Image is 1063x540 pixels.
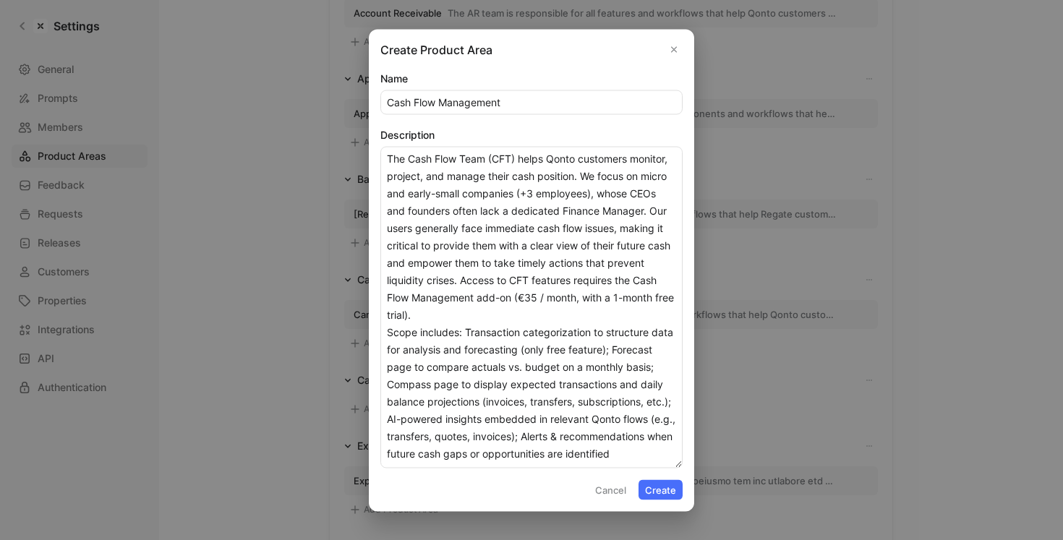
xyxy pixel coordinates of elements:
label: Description [380,126,683,143]
button: Create [639,479,683,500]
label: Name [380,69,683,87]
button: Close [665,40,683,58]
textarea: The Cash Flow Team (CFT) helps Qonto customers monitor, project, and manage their cash position. ... [380,146,683,468]
h2: Create Product Area [380,40,683,58]
button: Cancel [589,479,633,500]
